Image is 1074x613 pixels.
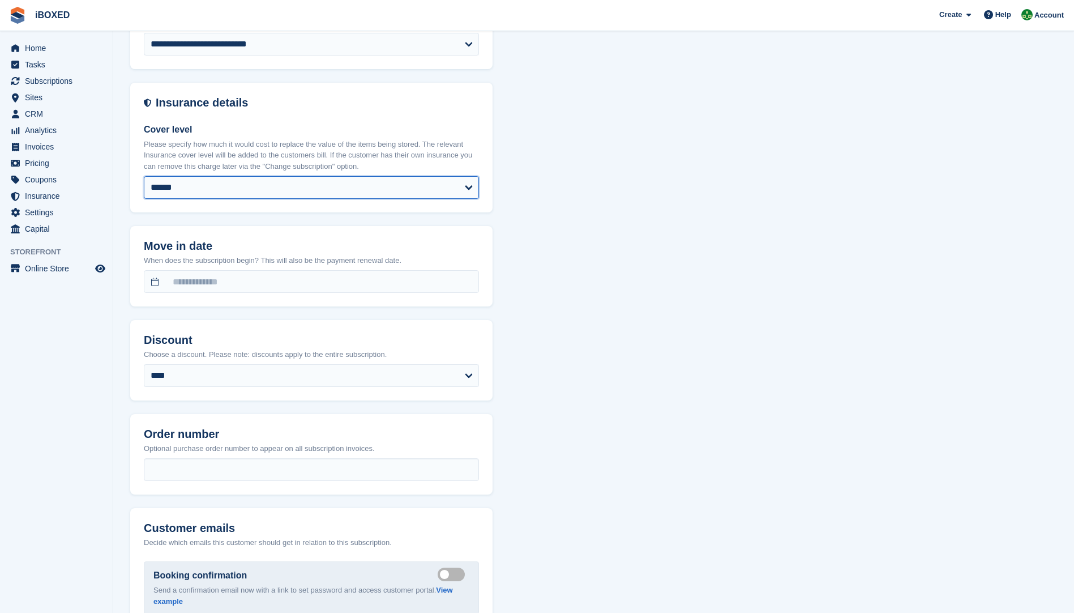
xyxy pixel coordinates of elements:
[6,57,107,73] a: menu
[6,155,107,171] a: menu
[144,537,479,548] p: Decide which emails this customer should get in relation to this subscription.
[1034,10,1064,21] span: Account
[6,73,107,89] a: menu
[939,9,962,20] span: Create
[144,139,479,172] p: Please specify how much it would cost to replace the value of the items being stored. The relevan...
[144,255,479,266] p: When does the subscription begin? This will also be the payment renewal date.
[6,205,107,220] a: menu
[25,188,93,204] span: Insurance
[144,349,479,360] p: Choose a discount. Please note: discounts apply to the entire subscription.
[25,90,93,105] span: Sites
[144,123,479,137] label: Cover level
[6,106,107,122] a: menu
[144,240,479,253] h2: Move in date
[153,585,469,607] p: Send a confirmation email now with a link to set password and access customer portal.
[144,334,479,347] h2: Discount
[156,96,479,109] h2: Insurance details
[6,40,107,56] a: menu
[25,172,93,188] span: Coupons
[93,262,107,275] a: Preview store
[6,188,107,204] a: menu
[25,261,93,276] span: Online Store
[25,122,93,138] span: Analytics
[438,573,469,575] label: Send booking confirmation email
[6,261,107,276] a: menu
[25,139,93,155] span: Invoices
[995,9,1011,20] span: Help
[1021,9,1033,20] img: Amanda Forder
[6,122,107,138] a: menu
[10,246,113,258] span: Storefront
[6,172,107,188] a: menu
[6,90,107,105] a: menu
[25,155,93,171] span: Pricing
[6,221,107,237] a: menu
[9,7,26,24] img: stora-icon-8386f47178a22dfd0bd8f6a31ec36ba5ce8667c1dd55bd0f319d3a0aa187defe.svg
[25,205,93,220] span: Settings
[25,40,93,56] span: Home
[144,443,479,454] p: Optional purchase order number to appear on all subscription invoices.
[144,428,479,441] h2: Order number
[25,106,93,122] span: CRM
[25,73,93,89] span: Subscriptions
[153,586,453,606] a: View example
[31,6,74,24] a: iBOXED
[25,57,93,73] span: Tasks
[144,96,151,109] img: insurance-details-icon-731ffda60807649b61249b889ba3c5e2b5c27d34e2e1fb37a309f0fde93ff34a.svg
[6,139,107,155] a: menu
[25,221,93,237] span: Capital
[153,569,247,582] label: Booking confirmation
[144,522,479,535] h2: Customer emails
